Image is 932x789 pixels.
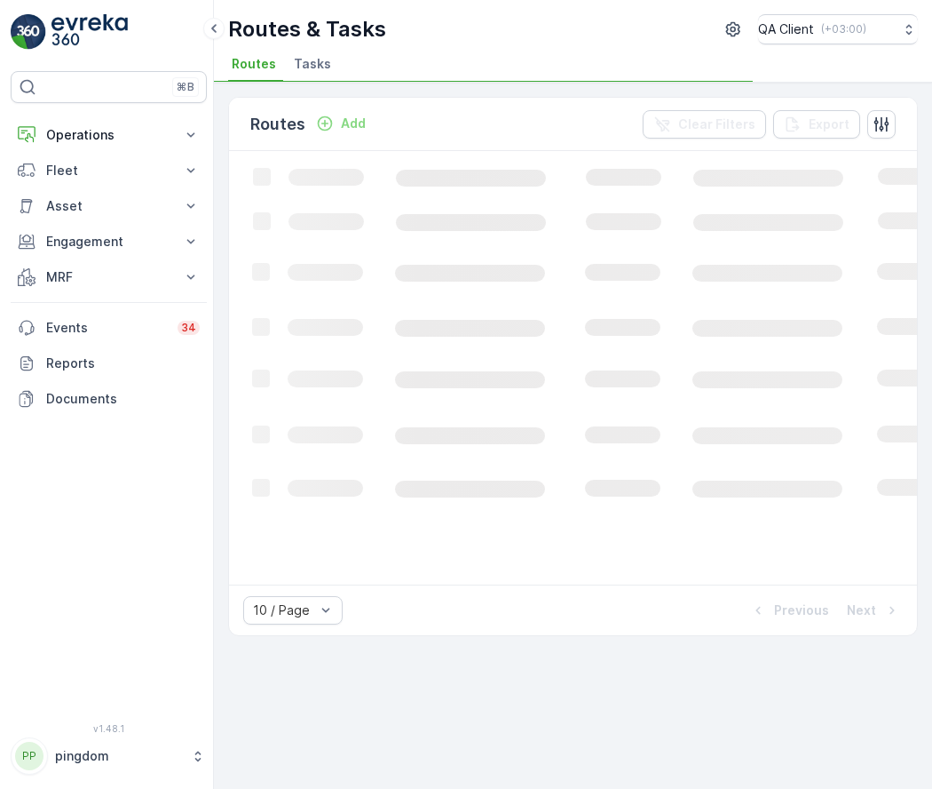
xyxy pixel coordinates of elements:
[11,117,207,153] button: Operations
[341,115,366,132] p: Add
[46,162,171,179] p: Fleet
[46,319,167,337] p: Events
[177,80,194,94] p: ⌘B
[46,390,200,408] p: Documents
[11,153,207,188] button: Fleet
[11,346,207,381] a: Reports
[309,113,373,134] button: Add
[46,233,171,251] p: Engagement
[11,188,207,224] button: Asset
[847,602,876,619] p: Next
[232,55,276,73] span: Routes
[46,268,171,286] p: MRF
[773,110,860,139] button: Export
[11,224,207,259] button: Engagement
[678,116,755,133] p: Clear Filters
[228,15,386,44] p: Routes & Tasks
[294,55,331,73] span: Tasks
[821,22,866,36] p: ( +03:00 )
[11,737,207,775] button: PPpingdom
[758,20,814,38] p: QA Client
[11,259,207,295] button: MRF
[11,723,207,734] span: v 1.48.1
[747,600,831,621] button: Previous
[46,197,171,215] p: Asset
[11,14,46,50] img: logo
[774,602,829,619] p: Previous
[46,355,200,372] p: Reports
[643,110,766,139] button: Clear Filters
[51,14,128,50] img: logo_light-DOdMpM7g.png
[758,14,918,44] button: QA Client(+03:00)
[55,747,182,765] p: pingdom
[15,742,43,770] div: PP
[11,381,207,417] a: Documents
[11,310,207,346] a: Events34
[181,321,196,335] p: 34
[845,600,903,621] button: Next
[809,116,849,133] p: Export
[250,112,305,137] p: Routes
[46,126,171,144] p: Operations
